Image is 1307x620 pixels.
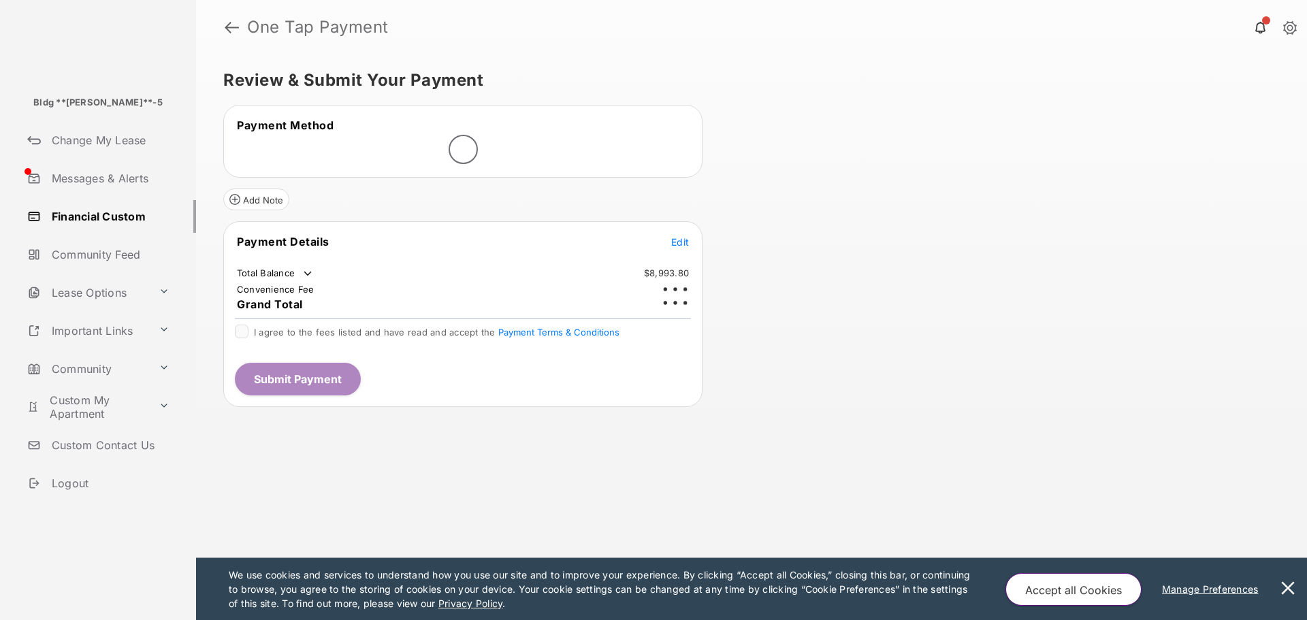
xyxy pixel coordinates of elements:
[22,429,196,461] a: Custom Contact Us
[235,363,361,395] button: Submit Payment
[22,276,153,309] a: Lease Options
[438,598,502,609] u: Privacy Policy
[22,162,196,195] a: Messages & Alerts
[1005,573,1142,606] button: Accept all Cookies
[22,391,153,423] a: Custom My Apartment
[237,118,334,132] span: Payment Method
[223,72,1269,88] h5: Review & Submit Your Payment
[254,327,619,338] span: I agree to the fees listed and have read and accept the
[671,236,689,248] span: Edit
[643,267,690,279] td: $8,993.80
[247,19,389,35] strong: One Tap Payment
[22,314,153,347] a: Important Links
[1162,583,1264,595] u: Manage Preferences
[223,189,289,210] button: Add Note
[671,235,689,248] button: Edit
[22,467,196,500] a: Logout
[22,200,196,233] a: Financial Custom
[237,297,303,311] span: Grand Total
[236,267,314,280] td: Total Balance
[229,568,977,610] p: We use cookies and services to understand how you use our site and to improve your experience. By...
[22,238,196,271] a: Community Feed
[22,353,153,385] a: Community
[237,235,329,248] span: Payment Details
[33,96,163,110] p: Bldg **[PERSON_NAME]**-5
[498,327,619,338] button: I agree to the fees listed and have read and accept the
[236,283,315,295] td: Convenience Fee
[22,124,196,157] a: Change My Lease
